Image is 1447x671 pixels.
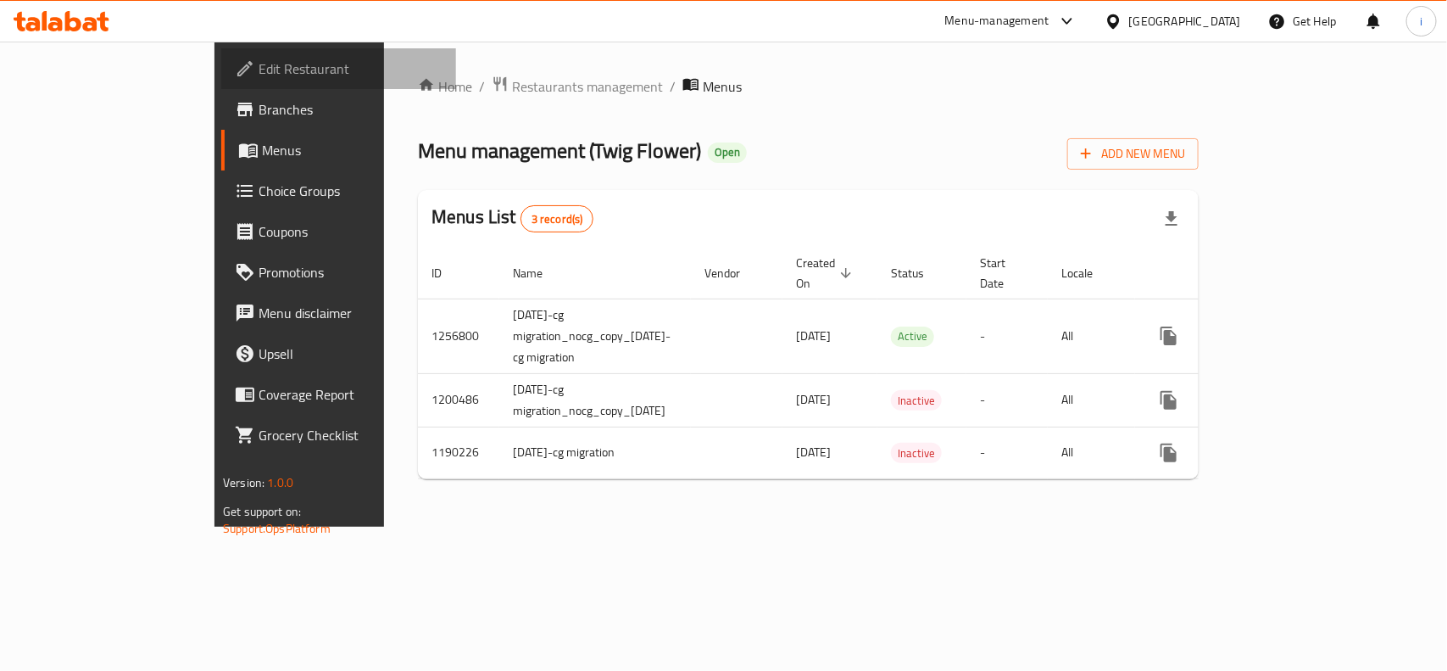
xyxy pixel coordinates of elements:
span: [DATE] [796,441,831,463]
span: Add New Menu [1081,143,1185,165]
td: All [1048,299,1135,373]
span: Status [891,263,946,283]
span: Promotions [259,262,442,282]
span: Menus [262,140,442,160]
td: [DATE]-cg migration_nocg_copy_[DATE] [499,373,691,427]
span: Locale [1061,263,1115,283]
td: [DATE]-cg migration_nocg_copy_[DATE]-cg migration [499,299,691,373]
a: Menu disclaimer [221,293,456,333]
a: Edit Restaurant [221,48,456,89]
td: - [966,427,1048,478]
table: enhanced table [418,248,1325,479]
span: Coupons [259,221,442,242]
h2: Menus List [431,204,593,232]
li: / [670,76,676,97]
span: [DATE] [796,389,831,411]
button: Change Status [1189,433,1230,473]
a: Support.OpsPlatform [223,517,331,540]
span: Menu management ( Twig Flower ) [418,131,701,170]
div: [GEOGRAPHIC_DATA] [1129,12,1241,31]
span: Start Date [980,253,1027,294]
div: Total records count [520,205,594,232]
td: - [966,373,1048,427]
a: Choice Groups [221,171,456,211]
li: / [479,76,485,97]
a: Grocery Checklist [221,415,456,456]
span: Upsell [259,344,442,364]
span: Branches [259,99,442,120]
a: Branches [221,89,456,130]
span: Version: [223,472,264,494]
span: Created On [796,253,857,294]
a: Coverage Report [221,374,456,415]
span: i [1420,12,1422,31]
span: Grocery Checklist [259,425,442,445]
td: [DATE]-cg migration [499,427,691,478]
button: Change Status [1189,380,1230,421]
button: more [1149,380,1189,421]
span: [DATE] [796,325,831,347]
span: Inactive [891,444,942,463]
div: Open [708,143,747,163]
div: Active [891,327,934,347]
span: Name [513,263,565,283]
button: more [1149,433,1189,473]
nav: breadcrumb [418,75,1199,98]
a: Upsell [221,333,456,374]
button: Add New Menu [1067,138,1199,170]
div: Inactive [891,390,942,411]
span: Inactive [891,391,942,411]
span: Edit Restaurant [259,59,442,79]
span: 3 record(s) [521,211,593,227]
span: Vendor [704,263,762,283]
div: Menu-management [945,11,1049,31]
span: Coverage Report [259,384,442,405]
div: Inactive [891,443,942,463]
td: - [966,299,1048,373]
a: Coupons [221,211,456,252]
span: Choice Groups [259,181,442,201]
span: Active [891,327,934,346]
td: All [1048,427,1135,478]
button: more [1149,316,1189,356]
span: 1.0.0 [267,472,293,494]
td: All [1048,373,1135,427]
span: Open [708,145,747,159]
td: 1256800 [418,299,499,373]
span: ID [431,263,464,283]
span: Restaurants management [512,76,663,97]
button: Change Status [1189,316,1230,356]
td: 1200486 [418,373,499,427]
a: Menus [221,130,456,171]
span: Menu disclaimer [259,303,442,323]
a: Restaurants management [492,75,663,98]
div: Export file [1151,199,1192,239]
span: Menus [703,76,742,97]
span: Get support on: [223,500,301,523]
a: Promotions [221,252,456,293]
th: Actions [1135,248,1325,299]
td: 1190226 [418,427,499,478]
